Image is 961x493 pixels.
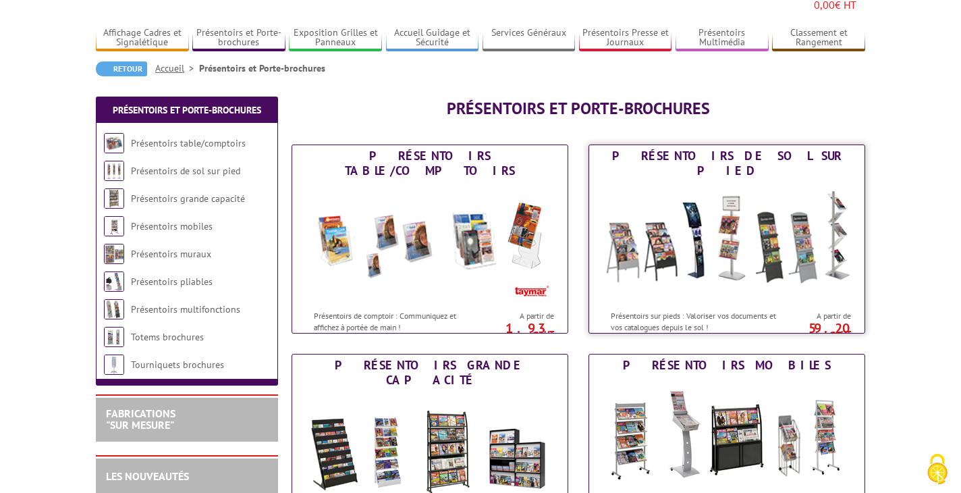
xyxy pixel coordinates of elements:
[104,133,124,153] img: Présentoirs table/comptoirs
[841,328,851,340] sup: HT
[104,327,124,347] img: Totems brochures
[386,27,479,49] a: Accueil Guidage et Sécurité
[131,248,211,260] a: Présentoirs muraux
[483,27,576,49] a: Services Généraux
[602,182,852,303] img: Présentoirs de sol sur pied
[131,192,245,205] a: Présentoirs grande capacité
[131,165,240,177] a: Présentoirs de sol sur pied
[292,145,568,334] a: Présentoirs table/comptoirs Présentoirs table/comptoirs Présentoirs de comptoir : Communiquez et ...
[579,27,672,49] a: Présentoirs Presse et Journaux
[106,407,175,432] a: FABRICATIONS"Sur Mesure"
[292,100,865,118] h1: Présentoirs et Porte-brochures
[914,447,961,493] button: Cookies (fenêtre modale)
[676,27,769,49] a: Présentoirs Multimédia
[131,359,224,371] a: Tourniquets brochures
[593,358,861,373] div: Présentoirs mobiles
[782,311,851,321] span: A partir de
[96,27,189,49] a: Affichage Cadres et Signalétique
[289,27,382,49] a: Exposition Grilles et Panneaux
[192,27,285,49] a: Présentoirs et Porte-brochures
[775,324,851,340] p: 59.20 €
[131,276,213,288] a: Présentoirs pliables
[104,355,124,375] img: Tourniquets brochures
[96,61,147,76] a: Retour
[131,137,246,149] a: Présentoirs table/comptoirs
[296,358,564,388] div: Présentoirs grande capacité
[921,452,954,486] img: Cookies (fenêtre modale)
[104,161,124,181] img: Présentoirs de sol sur pied
[199,61,325,75] li: Présentoirs et Porte-brochures
[106,469,189,483] a: LES NOUVEAUTÉS
[131,303,240,315] a: Présentoirs multifonctions
[155,62,199,74] a: Accueil
[104,188,124,209] img: Présentoirs grande capacité
[611,310,778,333] p: Présentoirs sur pieds : Valoriser vos documents et vos catalogues depuis le sol !
[296,149,564,178] div: Présentoirs table/comptoirs
[485,311,554,321] span: A partir de
[131,220,213,232] a: Présentoirs mobiles
[131,331,204,343] a: Totems brochures
[104,299,124,319] img: Présentoirs multifonctions
[113,104,261,116] a: Présentoirs et Porte-brochures
[772,27,865,49] a: Classement et Rangement
[544,328,554,340] sup: HT
[478,324,554,340] p: 1.93 €
[314,310,481,333] p: Présentoirs de comptoir : Communiquez et affichez à portée de main !
[104,244,124,264] img: Présentoirs muraux
[104,271,124,292] img: Présentoirs pliables
[588,145,865,334] a: Présentoirs de sol sur pied Présentoirs de sol sur pied Présentoirs sur pieds : Valoriser vos doc...
[305,182,555,303] img: Présentoirs table/comptoirs
[593,149,861,178] div: Présentoirs de sol sur pied
[104,216,124,236] img: Présentoirs mobiles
